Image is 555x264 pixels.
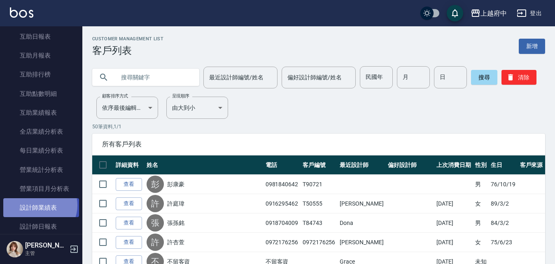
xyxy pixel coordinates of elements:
button: 上越府中 [467,5,510,22]
th: 姓名 [145,155,264,175]
div: 依序最後編輯時間 [96,97,158,119]
a: 互助排行榜 [3,65,79,84]
th: 上次消費日期 [434,155,473,175]
td: [DATE] [434,213,473,233]
a: 互助業績報表 [3,103,79,122]
a: 互助日報表 [3,27,79,46]
td: [DATE] [434,194,473,213]
td: T90721 [301,175,338,194]
div: 彭 [147,176,164,193]
td: 89/3/2 [489,194,518,213]
th: 性別 [473,155,489,175]
a: 全店業績分析表 [3,122,79,141]
a: 查看 [116,236,142,249]
button: save [447,5,463,21]
a: 張孫銘 [167,219,184,227]
button: 登出 [513,6,545,21]
td: [PERSON_NAME] [338,233,386,252]
div: 張 [147,214,164,232]
div: 由大到小 [166,97,228,119]
th: 生日 [489,155,518,175]
div: 上越府中 [480,8,507,19]
h5: [PERSON_NAME] [25,241,67,250]
td: Dona [338,213,386,233]
span: 所有客戶列表 [102,140,535,148]
input: 搜尋關鍵字 [115,66,193,88]
a: 營業項目月分析表 [3,179,79,198]
td: 男 [473,213,489,233]
td: T84743 [301,213,338,233]
a: 設計師業績表 [3,198,79,217]
td: 0981840642 [264,175,301,194]
td: 0972176256 [301,233,338,252]
h3: 客戶列表 [92,45,163,56]
a: 營業統計分析表 [3,160,79,179]
img: Person [7,241,23,257]
th: 客戶編號 [301,155,338,175]
td: 0918704009 [264,213,301,233]
th: 電話 [264,155,301,175]
td: 0972176256 [264,233,301,252]
th: 最近設計師 [338,155,386,175]
a: 互助點數明細 [3,84,79,103]
td: 0916295462 [264,194,301,213]
td: 76/10/19 [489,175,518,194]
a: 查看 [116,197,142,210]
button: 清除 [501,70,536,85]
th: 詳細資料 [114,155,145,175]
p: 主管 [25,250,67,257]
a: 每日業績分析表 [3,141,79,160]
h2: Customer Management List [92,36,163,42]
label: 呈現順序 [172,93,189,99]
div: 許 [147,195,164,212]
td: 75/6/23 [489,233,518,252]
div: 許 [147,234,164,251]
th: 客戶來源 [518,155,545,175]
td: 女 [473,194,489,213]
a: 許杏萱 [167,238,184,246]
a: 許庭瑋 [167,199,184,208]
a: 互助月報表 [3,46,79,65]
label: 顧客排序方式 [102,93,128,99]
td: 女 [473,233,489,252]
a: 查看 [116,217,142,229]
a: 彭康豪 [167,180,184,188]
p: 50 筆資料, 1 / 1 [92,123,545,130]
th: 偏好設計師 [386,155,434,175]
button: 搜尋 [471,70,497,85]
td: 男 [473,175,489,194]
a: 新增 [519,39,545,54]
a: 設計師日報表 [3,217,79,236]
td: T50555 [301,194,338,213]
td: [PERSON_NAME] [338,194,386,213]
td: 84/3/2 [489,213,518,233]
td: [DATE] [434,233,473,252]
img: Logo [10,7,33,18]
a: 查看 [116,178,142,191]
